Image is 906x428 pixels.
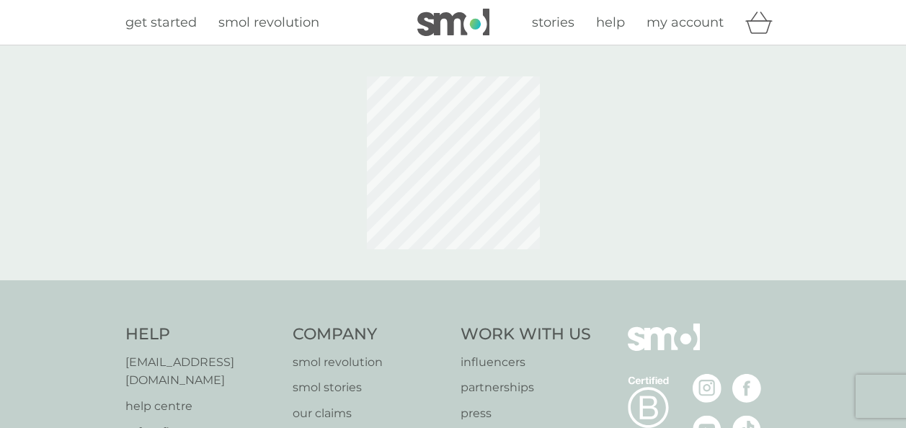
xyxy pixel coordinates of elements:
img: smol [628,324,700,373]
a: partnerships [461,378,591,397]
img: smol [417,9,489,36]
a: smol revolution [293,353,446,372]
a: smol stories [293,378,446,397]
span: get started [125,14,197,30]
a: [EMAIL_ADDRESS][DOMAIN_NAME] [125,353,279,390]
a: help centre [125,397,279,416]
h4: Work With Us [461,324,591,346]
span: stories [532,14,574,30]
a: stories [532,12,574,33]
a: my account [647,12,724,33]
a: press [461,404,591,423]
span: my account [647,14,724,30]
span: help [596,14,625,30]
a: get started [125,12,197,33]
a: our claims [293,404,446,423]
a: smol revolution [218,12,319,33]
img: visit the smol Instagram page [693,374,721,403]
a: influencers [461,353,591,372]
h4: Company [293,324,446,346]
span: smol revolution [218,14,319,30]
h4: Help [125,324,279,346]
img: visit the smol Facebook page [732,374,761,403]
a: help [596,12,625,33]
div: basket [745,8,781,37]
